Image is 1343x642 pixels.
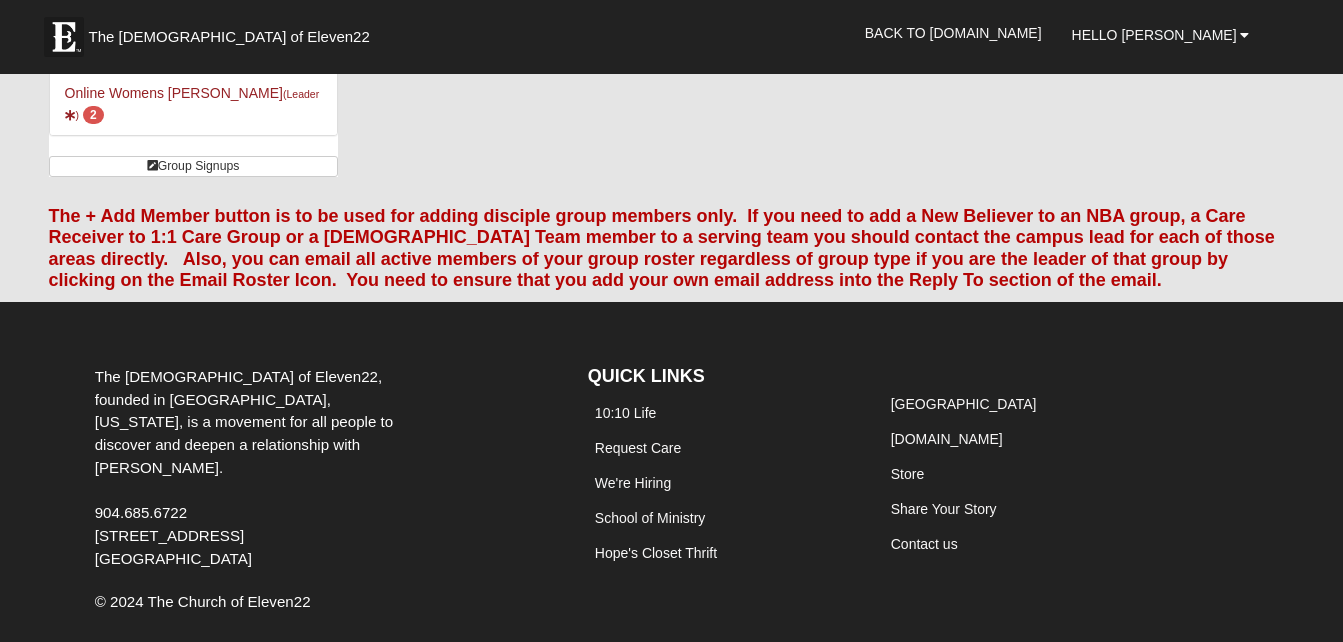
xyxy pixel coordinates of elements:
[891,536,958,552] a: Contact us
[595,405,657,421] a: 10:10 Life
[95,550,252,567] span: [GEOGRAPHIC_DATA]
[95,593,311,610] span: © 2024 The Church of Eleven22
[1072,27,1237,43] span: Hello [PERSON_NAME]
[49,156,338,177] a: Group Signups
[595,510,705,526] a: School of Ministry
[891,396,1037,412] a: [GEOGRAPHIC_DATA]
[49,206,1275,291] font: The + Add Member button is to be used for adding disciple group members only. If you need to add ...
[891,466,924,482] a: Store
[83,106,104,124] span: number of pending members
[595,545,717,561] a: Hope's Closet Thrift
[850,8,1057,58] a: Back to [DOMAIN_NAME]
[891,431,1003,447] a: [DOMAIN_NAME]
[89,27,370,47] span: The [DEMOGRAPHIC_DATA] of Eleven22
[891,501,997,517] a: Share Your Story
[34,7,434,57] a: The [DEMOGRAPHIC_DATA] of Eleven22
[588,366,854,388] h4: QUICK LINKS
[1057,10,1265,60] a: Hello [PERSON_NAME]
[44,17,84,57] img: Eleven22 logo
[595,475,671,491] a: We're Hiring
[595,440,681,456] a: Request Care
[80,366,409,570] div: The [DEMOGRAPHIC_DATA] of Eleven22, founded in [GEOGRAPHIC_DATA], [US_STATE], is a movement for a...
[65,85,320,122] a: Online Womens [PERSON_NAME](Leader) 2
